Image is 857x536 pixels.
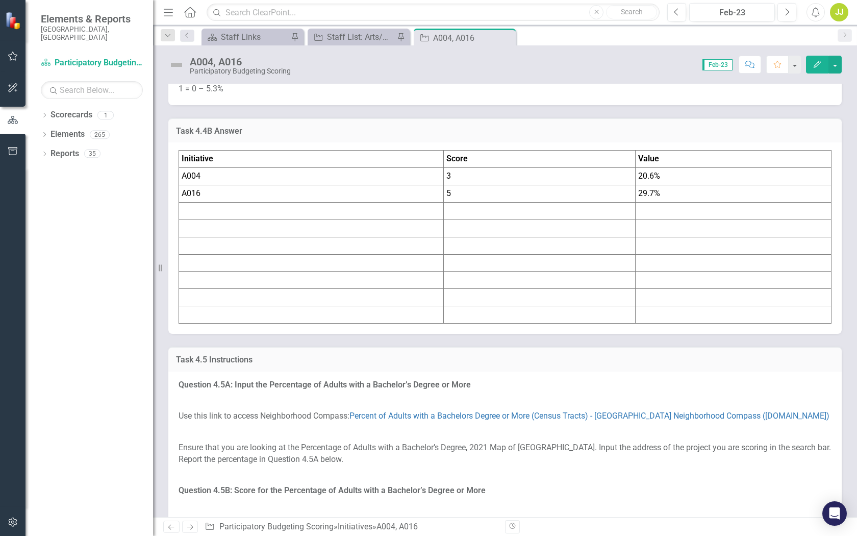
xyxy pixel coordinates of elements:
img: ClearPoint Strategy [4,11,23,30]
img: Not Defined [168,57,185,73]
div: A004, A016 [376,522,418,531]
p: 1 = 0 – 5.3% [179,81,831,95]
strong: Initiative [182,154,213,163]
td: A004 [179,168,444,185]
strong: Score [446,154,468,163]
strong: Question 4.5B: Score for the Percentage of Adults with a Bachelor’s Degree or More [179,485,486,495]
p: Use this link to access Neighborhood Compass: [179,408,831,424]
td: 5 [443,185,636,203]
td: 3 [443,168,636,185]
strong: Question 4.5A: Input the Percentage of Adults with a Bachelor’s Degree or More [179,380,471,389]
h3: Task 4.4B Answer [176,127,834,136]
div: A004, A016 [190,56,291,67]
div: Staff Links [221,31,288,43]
a: Initiatives [338,522,372,531]
p: Ensure that you are looking at the Percentage of Adults with a Bachelor’s Degree, 2021 Map of [GE... [179,440,831,468]
a: Participatory Budgeting Scoring [41,57,143,69]
div: 1 [97,111,114,119]
button: JJ [830,3,848,21]
button: Search [606,5,657,19]
a: Participatory Budgeting Scoring [219,522,334,531]
a: Elements [51,129,85,140]
p: Based on the data you found in 4.5A, score the project 1-5 and input the score into Question 4.5B... [179,515,831,530]
a: Staff List: Arts/Culture [310,31,394,43]
span: Search [621,8,643,16]
div: Participatory Budgeting Scoring [190,67,291,75]
div: » » [205,521,497,533]
div: A004, A016 [433,32,513,44]
a: Staff Links [204,31,288,43]
strong: Value [638,154,659,163]
button: Feb-23 [689,3,775,21]
div: Feb-23 [693,7,771,19]
td: 29.7% [636,185,831,203]
a: Percent of Adults with a Bachelors Degree or More (Census Tracts) - [GEOGRAPHIC_DATA] Neighborhoo... [349,411,829,421]
a: Scorecards [51,109,92,121]
td: A016 [179,185,444,203]
a: Reports [51,148,79,160]
span: Feb-23 [702,59,733,70]
div: 35 [84,150,100,158]
input: Search ClearPoint... [207,4,660,21]
h3: Task 4.5 Instructions [176,355,834,364]
div: Staff List: Arts/Culture [327,31,394,43]
div: Open Intercom Messenger [822,501,847,526]
input: Search Below... [41,81,143,99]
small: [GEOGRAPHIC_DATA], [GEOGRAPHIC_DATA] [41,25,143,42]
div: 265 [90,130,110,139]
td: 20.6% [636,168,831,185]
span: Elements & Reports [41,13,143,25]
